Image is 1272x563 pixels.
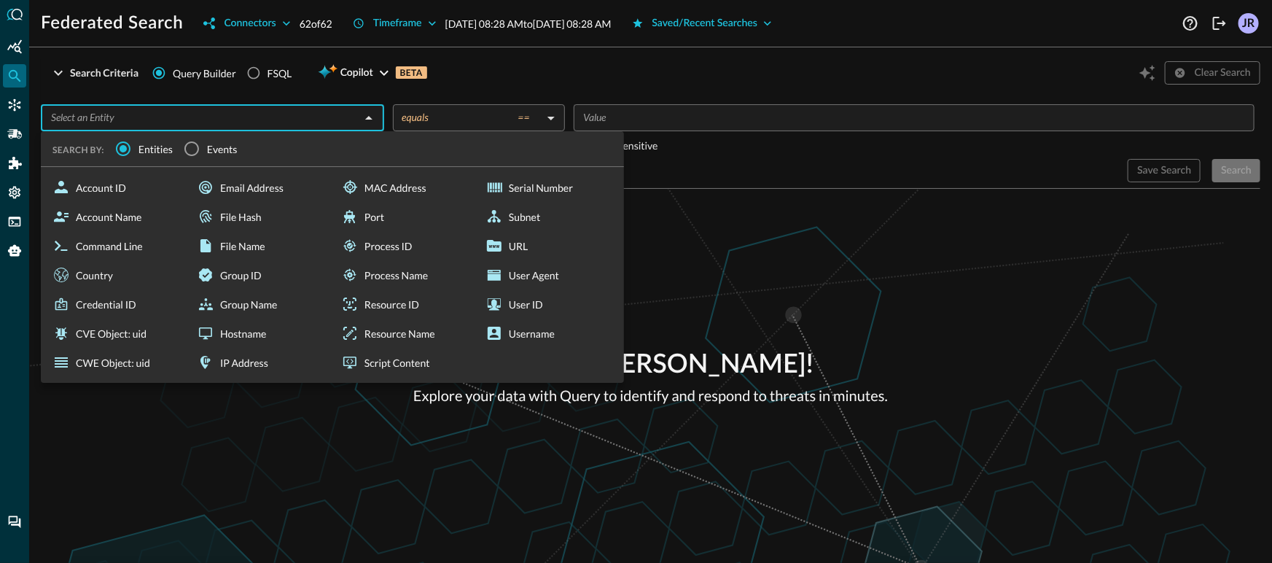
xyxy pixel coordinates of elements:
div: CVE Object: uid [47,319,185,348]
p: BETA [396,66,427,79]
div: Federated Search [3,64,26,88]
div: Settings [3,181,26,204]
button: Close [359,108,379,128]
div: Credential ID [47,290,185,319]
div: Subnet [480,202,618,231]
p: Case-sensitive [593,138,658,153]
button: Timeframe [344,12,445,35]
h1: Federated Search [41,12,183,35]
div: Process ID [335,231,474,260]
p: Explore your data with Query to identify and respond to threats in minutes. [413,385,888,407]
span: equals [402,111,429,124]
button: Search Criteria [41,61,147,85]
div: IP Address [191,348,329,377]
div: User Agent [480,260,618,290]
div: equals [402,111,542,124]
span: SEARCH BY: [52,144,104,155]
div: Username [480,319,618,348]
div: File Name [191,231,329,260]
div: Group Name [191,290,329,319]
div: URL [480,231,618,260]
div: Query Agent [3,239,26,263]
div: Resource Name [335,319,474,348]
span: Entities [138,141,173,157]
span: == [518,111,529,124]
div: FSQL [268,66,292,81]
div: Summary Insights [3,35,26,58]
div: MAC Address [335,173,474,202]
input: Value [578,109,1248,127]
div: Addons [4,152,27,175]
input: Select an Entity [45,109,356,127]
div: Process Name [335,260,474,290]
div: Account Name [47,202,185,231]
div: Resource ID [335,290,474,319]
div: JR [1238,13,1259,34]
button: CopilotBETA [309,61,435,85]
p: 62 of 62 [300,16,332,31]
div: Command Line [47,231,185,260]
div: Pipelines [3,123,26,146]
p: [DATE] 08:28 AM to [DATE] 08:28 AM [445,16,612,31]
div: Port [335,202,474,231]
span: Copilot [340,64,373,82]
button: Logout [1208,12,1231,35]
div: Chat [3,510,26,534]
div: Serial Number [480,173,618,202]
button: Saved/Recent Searches [623,12,781,35]
div: Connectors [3,93,26,117]
div: User ID [480,290,618,319]
span: Events [207,141,238,157]
div: Hostname [191,319,329,348]
div: File Hash [191,202,329,231]
button: Connectors [195,12,299,35]
div: CWE Object: uid [47,348,185,377]
div: Script Content [335,348,474,377]
div: Group ID [191,260,329,290]
button: Help [1179,12,1202,35]
div: Country [47,260,185,290]
span: Query Builder [173,66,236,81]
p: Welcome [PERSON_NAME] ! [413,346,888,385]
div: FSQL [3,210,26,233]
div: Account ID [47,173,185,202]
div: Email Address [191,173,329,202]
